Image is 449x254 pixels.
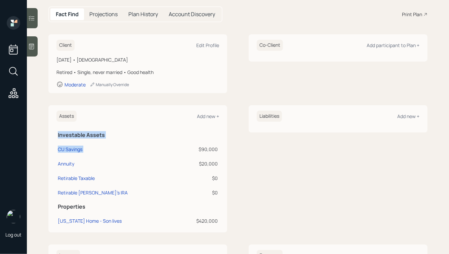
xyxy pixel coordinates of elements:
[257,111,282,122] h6: Liabilities
[169,11,215,17] h5: Account Discovery
[56,11,79,17] h5: Fact Find
[89,11,118,17] h5: Projections
[58,189,128,196] div: Retirable [PERSON_NAME]'s IRA
[56,56,219,63] div: [DATE] • [DEMOGRAPHIC_DATA]
[65,81,86,88] div: Moderate
[180,217,218,224] div: $420,000
[58,160,74,167] div: Annuity
[180,160,218,167] div: $20,000
[197,113,219,119] div: Add new +
[58,175,95,182] div: Retirable Taxable
[180,146,218,153] div: $90,000
[257,40,283,51] h6: Co-Client
[367,42,419,48] div: Add participant to Plan +
[7,210,20,223] img: hunter_neumayer.jpg
[58,217,122,224] div: [US_STATE] Home - Son lives
[58,146,82,153] div: CU Savings
[58,132,218,138] h5: Investable Assets
[5,231,22,238] div: Log out
[58,204,218,210] h5: Properties
[180,189,218,196] div: $0
[56,69,219,76] div: Retired • Single, never married • Good health
[180,175,218,182] div: $0
[56,40,75,51] h6: Client
[90,82,129,87] div: Manually Override
[128,11,158,17] h5: Plan History
[196,42,219,48] div: Edit Profile
[402,11,422,18] div: Print Plan
[56,111,77,122] h6: Assets
[397,113,419,119] div: Add new +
